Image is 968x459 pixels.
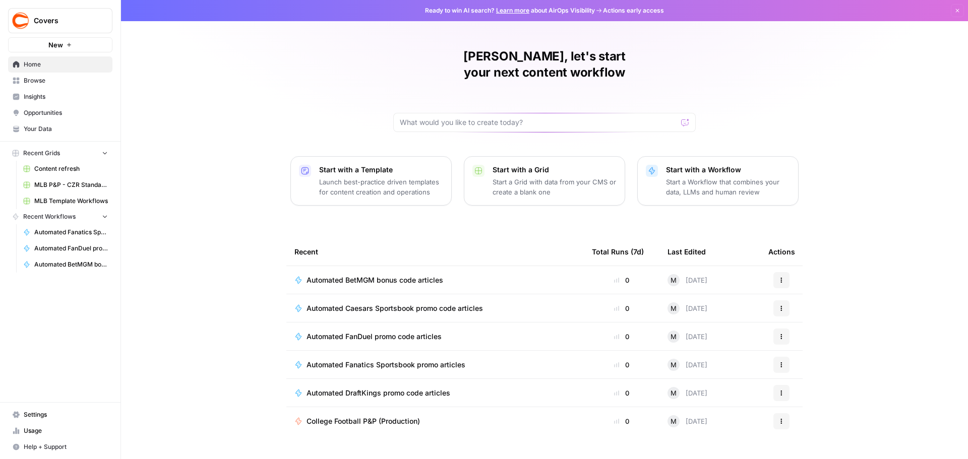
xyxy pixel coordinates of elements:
span: MLB Template Workflows [34,196,108,206]
button: New [8,37,112,52]
a: Automated BetMGM bonus code articles [19,256,112,273]
a: Usage [8,423,112,439]
img: Covers Logo [12,12,30,30]
span: M [671,332,677,342]
a: Insights [8,89,112,105]
p: Start with a Template [319,165,443,175]
button: Start with a TemplateLaunch best-practice driven templates for content creation and operations [290,156,452,206]
a: Your Data [8,121,112,137]
p: Start with a Workflow [666,165,790,175]
button: Recent Workflows [8,209,112,224]
div: Recent [294,238,576,266]
button: Start with a WorkflowStart a Workflow that combines your data, LLMs and human review [637,156,799,206]
span: Automated BetMGM bonus code articles [307,275,443,285]
a: Home [8,56,112,73]
span: Opportunities [24,108,108,117]
span: Automated FanDuel promo code articles [34,244,108,253]
span: College Football P&P (Production) [307,416,420,426]
div: 0 [592,388,651,398]
p: Launch best-practice driven templates for content creation and operations [319,177,443,197]
div: [DATE] [668,274,707,286]
p: Start with a Grid [493,165,617,175]
div: [DATE] [668,359,707,371]
button: Recent Grids [8,146,112,161]
a: MLB P&P - CZR Standard (Production) Grid [19,177,112,193]
span: Browse [24,76,108,85]
span: Your Data [24,124,108,134]
a: Automated DraftKings promo code articles [294,388,576,398]
a: Opportunities [8,105,112,121]
button: Workspace: Covers [8,8,112,33]
span: M [671,388,677,398]
div: Last Edited [668,238,706,266]
a: Automated Fanatics Sportsbook promo articles [294,360,576,370]
a: Browse [8,73,112,89]
div: [DATE] [668,387,707,399]
span: Covers [34,16,95,26]
span: Recent Workflows [23,212,76,221]
div: [DATE] [668,302,707,314]
div: [DATE] [668,331,707,343]
span: Content refresh [34,164,108,173]
div: Actions [768,238,795,266]
span: Automated Fanatics Sportsbook promo articles [34,228,108,237]
div: 0 [592,360,651,370]
span: Ready to win AI search? about AirOps Visibility [425,6,595,15]
span: Recent Grids [23,149,60,158]
a: MLB Template Workflows [19,193,112,209]
a: Automated FanDuel promo code articles [19,240,112,256]
a: Settings [8,407,112,423]
a: Automated BetMGM bonus code articles [294,275,576,285]
span: New [48,40,63,50]
p: Start a Grid with data from your CMS or create a blank one [493,177,617,197]
p: Start a Workflow that combines your data, LLMs and human review [666,177,790,197]
span: Usage [24,426,108,435]
span: Automated Caesars Sportsbook promo code articles [307,303,483,313]
span: M [671,275,677,285]
span: Automated DraftKings promo code articles [307,388,450,398]
span: Automated FanDuel promo code articles [307,332,442,342]
span: Settings [24,410,108,419]
span: M [671,303,677,313]
div: 0 [592,332,651,342]
a: Automated FanDuel promo code articles [294,332,576,342]
span: M [671,416,677,426]
button: Help + Support [8,439,112,455]
div: Total Runs (7d) [592,238,644,266]
a: Automated Fanatics Sportsbook promo articles [19,224,112,240]
input: What would you like to create today? [400,117,677,127]
span: Automated Fanatics Sportsbook promo articles [307,360,465,370]
div: 0 [592,303,651,313]
div: 0 [592,275,651,285]
span: Home [24,60,108,69]
div: 0 [592,416,651,426]
a: College Football P&P (Production) [294,416,576,426]
button: Start with a GridStart a Grid with data from your CMS or create a blank one [464,156,625,206]
span: Help + Support [24,442,108,451]
div: [DATE] [668,415,707,427]
a: Automated Caesars Sportsbook promo code articles [294,303,576,313]
span: Automated BetMGM bonus code articles [34,260,108,269]
span: M [671,360,677,370]
a: Content refresh [19,161,112,177]
span: Insights [24,92,108,101]
span: Actions early access [603,6,664,15]
span: MLB P&P - CZR Standard (Production) Grid [34,180,108,189]
a: Learn more [496,7,529,14]
h1: [PERSON_NAME], let's start your next content workflow [393,48,696,81]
